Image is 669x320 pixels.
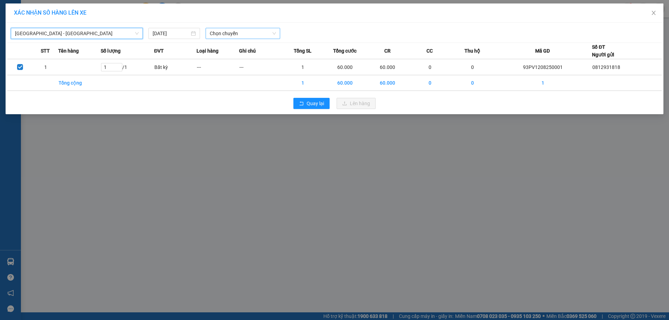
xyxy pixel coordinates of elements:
td: 0 [451,59,494,75]
span: CR [384,47,391,55]
td: 1 [33,59,58,75]
td: / 1 [101,59,154,75]
span: CC [426,47,433,55]
span: Loại hàng [197,47,218,55]
input: 12/08/2025 [153,30,190,37]
td: 60.000 [324,59,366,75]
span: Mã GD [535,47,550,55]
td: 0 [409,75,451,91]
button: uploadLên hàng [337,98,376,109]
span: close [651,10,656,16]
td: --- [197,59,239,75]
span: Thu hộ [464,47,480,55]
span: Quay lại [307,100,324,107]
span: XÁC NHẬN SỐ HÀNG LÊN XE [14,9,86,16]
td: 1 [494,75,592,91]
span: Tên hàng [58,47,79,55]
td: 1 [282,59,324,75]
td: 0 [409,59,451,75]
td: 60.000 [366,59,409,75]
td: Bất kỳ [154,59,197,75]
span: Tổng SL [294,47,312,55]
td: 0 [451,75,494,91]
button: rollbackQuay lại [293,98,330,109]
td: --- [239,59,282,75]
span: ĐVT [154,47,164,55]
td: 60.000 [324,75,366,91]
td: 1 [282,75,324,91]
span: Tổng cước [333,47,356,55]
td: 93PV1208250001 [494,59,592,75]
div: Số ĐT Người gửi [592,43,614,58]
span: Ghi chú [239,47,256,55]
td: 60.000 [366,75,409,91]
span: Hà Nội - Ninh Bình [15,28,139,39]
button: Close [644,3,663,23]
td: Tổng cộng [58,75,101,91]
span: Số lượng [101,47,121,55]
span: rollback [299,101,304,107]
span: Chọn chuyến [210,28,276,39]
span: STT [41,47,50,55]
span: 0812931818 [592,64,620,70]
